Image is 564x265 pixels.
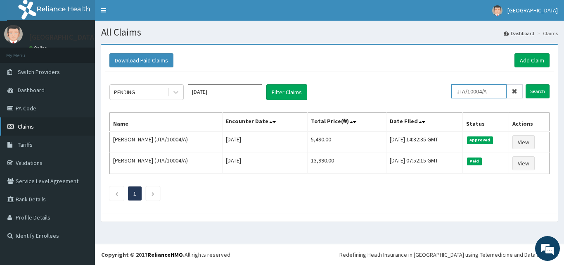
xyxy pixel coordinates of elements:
div: Chat with us now [43,46,139,57]
a: Dashboard [504,30,534,37]
span: Switch Providers [18,68,60,76]
a: Page 1 is your current page [133,190,136,197]
td: [PERSON_NAME] (JTA/10004/A) [110,131,223,153]
td: 5,490.00 [308,131,386,153]
div: Minimize live chat window [135,4,155,24]
span: Claims [18,123,34,130]
td: [DATE] [222,131,308,153]
a: View [512,135,535,149]
button: Filter Claims [266,84,307,100]
p: [GEOGRAPHIC_DATA] [29,33,97,41]
img: User Image [4,25,23,43]
a: Add Claim [514,53,550,67]
a: RelianceHMO [147,251,183,258]
input: Search [526,84,550,98]
li: Claims [535,30,558,37]
td: [PERSON_NAME] (JTA/10004/A) [110,153,223,174]
input: Select Month and Year [188,84,262,99]
div: PENDING [114,88,135,96]
td: [DATE] 07:52:15 GMT [386,153,462,174]
a: Previous page [115,190,118,197]
textarea: Type your message and hit 'Enter' [4,177,157,206]
button: Download Paid Claims [109,53,173,67]
input: Search by HMO ID [451,84,507,98]
span: Tariffs [18,141,33,148]
footer: All rights reserved. [95,244,564,265]
a: View [512,156,535,170]
strong: Copyright © 2017 . [101,251,185,258]
th: Date Filed [386,113,462,132]
div: Redefining Heath Insurance in [GEOGRAPHIC_DATA] using Telemedicine and Data Science! [339,251,558,259]
th: Status [462,113,509,132]
span: We're online! [48,80,114,163]
th: Name [110,113,223,132]
th: Actions [509,113,550,132]
th: Encounter Date [222,113,308,132]
h1: All Claims [101,27,558,38]
img: User Image [492,5,502,16]
td: [DATE] [222,153,308,174]
span: Paid [467,158,482,165]
span: Dashboard [18,86,45,94]
a: Online [29,45,49,51]
td: 13,990.00 [308,153,386,174]
th: Total Price(₦) [308,113,386,132]
span: Approved [467,136,493,144]
img: d_794563401_company_1708531726252_794563401 [15,41,33,62]
td: [DATE] 14:32:35 GMT [386,131,462,153]
a: Next page [151,190,155,197]
span: [GEOGRAPHIC_DATA] [507,7,558,14]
